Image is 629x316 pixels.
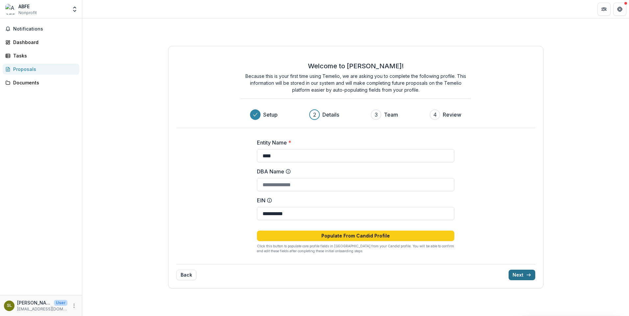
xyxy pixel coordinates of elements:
[443,111,461,119] h3: Review
[263,111,278,119] h3: Setup
[13,39,74,46] div: Dashboard
[257,196,450,204] label: EIN
[597,3,611,16] button: Partners
[3,77,79,88] a: Documents
[257,231,454,241] button: Populate From Candid Profile
[3,37,79,48] a: Dashboard
[3,24,79,34] button: Notifications
[13,79,74,86] div: Documents
[257,168,450,175] label: DBA Name
[308,62,404,70] h2: Welcome to [PERSON_NAME]!
[13,26,77,32] span: Notifications
[18,3,37,10] div: ABFE
[240,73,471,93] p: Because this is your first time using Temelio, we are asking you to complete the following profil...
[13,66,74,73] div: Proposals
[17,306,67,312] p: [EMAIL_ADDRESS][DOMAIN_NAME]
[384,111,398,119] h3: Team
[257,244,454,254] p: Click this button to populate core profile fields in [GEOGRAPHIC_DATA] from your Candid profile. ...
[433,111,437,119] div: 4
[13,52,74,59] div: Tasks
[18,10,37,16] span: Nonprofit
[54,300,67,306] p: User
[375,111,378,119] div: 3
[257,139,450,147] label: Entity Name
[613,3,626,16] button: Get Help
[17,299,51,306] p: [PERSON_NAME]
[3,50,79,61] a: Tasks
[322,111,339,119] h3: Details
[70,3,79,16] button: Open entity switcher
[313,111,316,119] div: 2
[3,64,79,75] a: Proposals
[5,4,16,14] img: ABFE
[176,270,196,280] button: Back
[7,304,12,308] div: Salima Lihanda
[509,270,535,280] button: Next
[250,109,461,120] div: Progress
[70,302,78,310] button: More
